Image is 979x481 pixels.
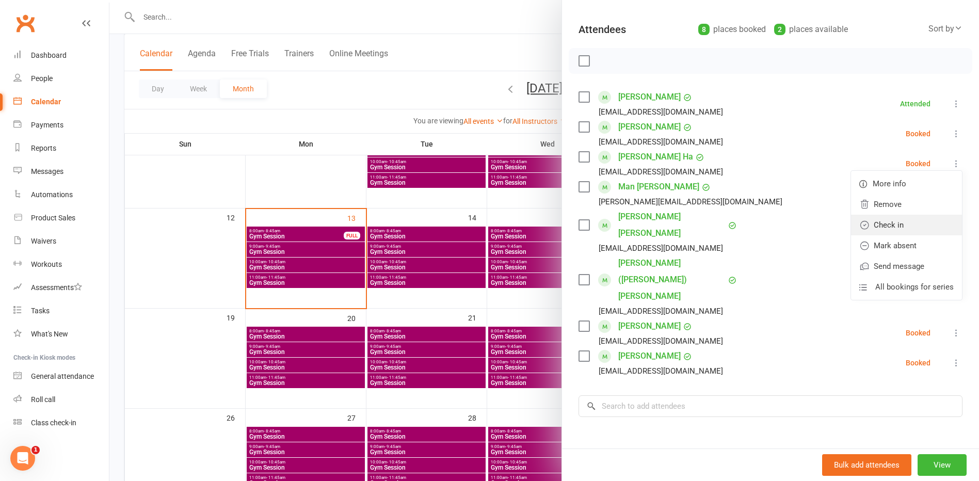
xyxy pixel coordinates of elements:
[13,183,109,206] a: Automations
[774,22,848,37] div: places available
[13,44,109,67] a: Dashboard
[599,242,723,255] div: [EMAIL_ADDRESS][DOMAIN_NAME]
[13,253,109,276] a: Workouts
[599,135,723,149] div: [EMAIL_ADDRESS][DOMAIN_NAME]
[31,98,61,106] div: Calendar
[599,364,723,378] div: [EMAIL_ADDRESS][DOMAIN_NAME]
[31,144,56,152] div: Reports
[875,281,954,293] span: All bookings for series
[31,330,68,338] div: What's New
[31,167,63,175] div: Messages
[851,235,962,256] a: Mark absent
[13,160,109,183] a: Messages
[579,445,606,459] div: Notes
[599,304,723,318] div: [EMAIL_ADDRESS][DOMAIN_NAME]
[873,178,906,190] span: More info
[31,214,75,222] div: Product Sales
[579,22,626,37] div: Attendees
[31,237,56,245] div: Waivers
[906,359,930,366] div: Booked
[31,395,55,404] div: Roll call
[31,190,73,199] div: Automations
[13,365,109,388] a: General attendance kiosk mode
[851,173,962,194] a: More info
[822,454,911,476] button: Bulk add attendees
[13,137,109,160] a: Reports
[851,256,962,277] a: Send message
[13,230,109,253] a: Waivers
[900,100,930,107] div: Attended
[599,105,723,119] div: [EMAIL_ADDRESS][DOMAIN_NAME]
[13,206,109,230] a: Product Sales
[851,194,962,215] a: Remove
[618,149,693,165] a: [PERSON_NAME] Ha
[906,329,930,336] div: Booked
[31,260,62,268] div: Workouts
[918,454,967,476] button: View
[698,22,766,37] div: places booked
[599,195,782,209] div: [PERSON_NAME][EMAIL_ADDRESS][DOMAIN_NAME]
[599,334,723,348] div: [EMAIL_ADDRESS][DOMAIN_NAME]
[698,24,710,35] div: 8
[13,276,109,299] a: Assessments
[31,307,50,315] div: Tasks
[774,24,785,35] div: 2
[618,318,681,334] a: [PERSON_NAME]
[31,121,63,129] div: Payments
[851,277,962,297] a: All bookings for series
[599,165,723,179] div: [EMAIL_ADDRESS][DOMAIN_NAME]
[31,446,40,454] span: 1
[31,74,53,83] div: People
[13,323,109,346] a: What's New
[13,411,109,435] a: Class kiosk mode
[13,90,109,114] a: Calendar
[13,388,109,411] a: Roll call
[13,67,109,90] a: People
[618,348,681,364] a: [PERSON_NAME]
[12,10,38,36] a: Clubworx
[579,395,962,417] input: Search to add attendees
[906,130,930,137] div: Booked
[31,419,76,427] div: Class check-in
[618,89,681,105] a: [PERSON_NAME]
[618,255,726,304] a: [PERSON_NAME] ([PERSON_NAME]) [PERSON_NAME]
[618,119,681,135] a: [PERSON_NAME]
[10,446,35,471] iframe: Intercom live chat
[31,51,67,59] div: Dashboard
[31,283,82,292] div: Assessments
[618,209,726,242] a: [PERSON_NAME] [PERSON_NAME]
[13,299,109,323] a: Tasks
[906,160,930,167] div: Booked
[928,22,962,36] div: Sort by
[851,215,962,235] a: Check in
[618,179,699,195] a: Man [PERSON_NAME]
[13,114,109,137] a: Payments
[31,372,94,380] div: General attendance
